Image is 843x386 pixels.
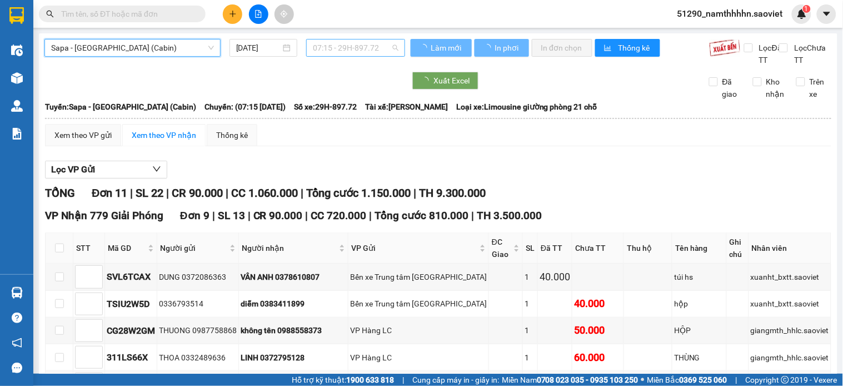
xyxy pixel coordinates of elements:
span: | [413,186,416,200]
div: Bến xe Trung tâm [GEOGRAPHIC_DATA] [350,271,487,283]
th: Thu hộ [624,233,672,264]
span: Người nhận [242,242,337,254]
button: plus [223,4,242,24]
img: icon-new-feature [797,9,807,19]
span: | [370,209,372,222]
span: Số xe: 29H-897.72 [294,101,357,113]
span: Mã GD [108,242,146,254]
div: CG28W2GM [107,324,155,338]
span: ⚪️ [641,378,645,382]
input: Tìm tên, số ĐT hoặc mã đơn [61,8,192,20]
div: 0336793514 [159,298,237,310]
span: loading [483,44,493,52]
div: 311LS66X [107,350,155,364]
span: caret-down [822,9,832,19]
span: | [248,209,251,222]
div: diễm 0383411899 [241,298,346,310]
div: Xem theo VP gửi [54,129,112,141]
div: 1 [525,352,536,364]
img: warehouse-icon [11,44,23,56]
span: 51290_namthhhhn.saoviet [669,7,792,21]
span: loading [420,44,429,52]
span: | [736,374,737,386]
span: Cung cấp máy in - giấy in: [412,374,499,386]
button: bar-chartThống kê [595,39,660,57]
span: VP Gửi [351,242,477,254]
span: CC 720.000 [311,209,367,222]
div: xuanht_bxtt.saoviet [751,298,829,310]
td: Bến xe Trung tâm Lào Cai [348,264,489,290]
td: VP Hàng LC [348,318,489,344]
span: Miền Nam [502,374,639,386]
span: Miền Bắc [647,374,727,386]
div: 60.000 [574,350,622,365]
span: CR 90.000 [172,186,223,200]
input: 11/09/2025 [236,42,281,54]
div: THUONG 0987758868 [159,324,237,336]
span: | [402,374,404,386]
span: 07:15 - 29H-897.72 [313,39,398,56]
span: Lọc VP Gửi [51,162,95,176]
div: 1 [525,271,536,283]
sup: 1 [803,5,811,13]
b: Tuyến: Sapa - [GEOGRAPHIC_DATA] (Cabin) [45,102,196,111]
div: hộp [674,298,725,310]
div: VP Hàng LC [350,352,487,364]
button: aim [275,4,294,24]
div: không tên 0988558373 [241,324,346,336]
td: TSIU2W5D [105,291,157,318]
span: CR 90.000 [253,209,303,222]
th: Chưa TT [572,233,624,264]
div: VP Hàng LC [350,324,487,336]
th: Đã TT [538,233,572,264]
span: ĐC Giao [492,236,511,260]
div: DUNG 0372086363 [159,271,237,283]
td: 311LS66X [105,344,157,371]
td: VP Hàng LC [348,344,489,371]
th: Ghi chú [727,233,749,264]
span: Lọc Chưa TT [790,42,832,66]
div: 40.000 [574,296,622,311]
button: Xuất Excel [412,72,478,90]
strong: 0708 023 035 - 0935 103 250 [537,375,639,384]
div: THÙNG [674,352,725,364]
span: Đơn 9 [180,209,209,222]
button: caret-down [817,4,836,24]
th: Tên hàng [672,233,727,264]
div: Xem theo VP nhận [132,129,196,141]
div: giangmth_hhlc.saoviet [751,324,829,336]
img: 9k= [709,39,741,57]
span: Kho nhận [762,76,789,100]
td: CG28W2GM [105,318,157,344]
span: TỔNG [45,186,75,200]
span: | [301,186,303,200]
img: solution-icon [11,128,23,140]
div: 40.000 [540,269,570,285]
div: 1 [525,298,536,310]
span: TH 9.300.000 [419,186,486,200]
div: HỘP [674,324,725,336]
span: | [166,186,169,200]
span: VP Nhận 779 Giải Phóng [45,209,163,222]
span: Hỗ trợ kỹ thuật: [292,374,394,386]
div: VÂN ANH 0378610807 [241,271,346,283]
span: Chuyến: (07:15 [DATE]) [204,101,286,113]
span: plus [229,10,237,18]
span: down [152,165,161,174]
span: Thống kê [618,42,651,54]
span: SL 22 [136,186,163,200]
span: loading [421,77,433,85]
div: 1 [525,324,536,336]
span: Làm mới [431,42,463,54]
span: | [472,209,475,222]
span: | [130,186,133,200]
span: | [212,209,215,222]
td: Bến xe Trung tâm Lào Cai [348,291,489,318]
span: Tài xế: [PERSON_NAME] [365,101,448,113]
strong: 0369 525 060 [680,375,727,384]
span: CC 1.060.000 [231,186,298,200]
span: search [46,10,54,18]
span: Người gửi [160,242,227,254]
div: giangmth_hhlc.saoviet [751,352,829,364]
span: aim [280,10,288,18]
